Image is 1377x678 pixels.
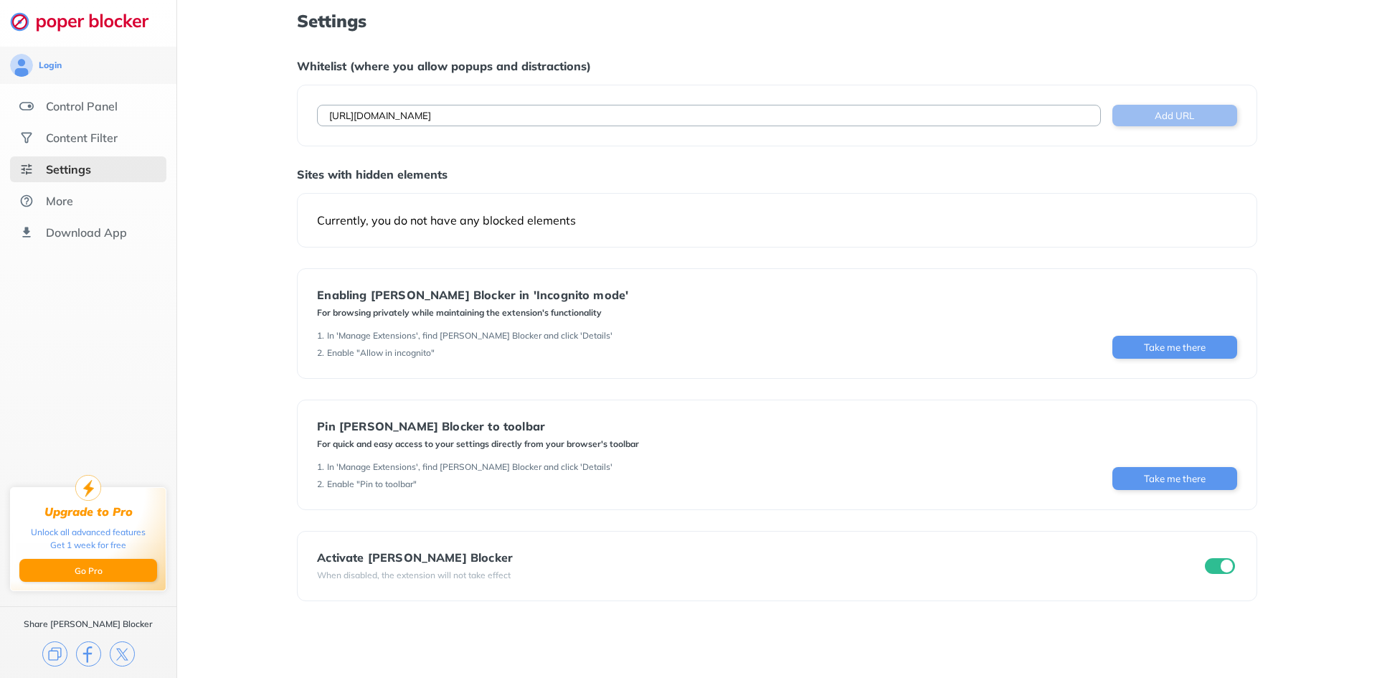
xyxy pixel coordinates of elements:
img: x.svg [110,641,135,667]
img: settings-selected.svg [19,162,34,176]
div: 1 . [317,330,324,342]
div: Get 1 week for free [50,539,126,552]
div: In 'Manage Extensions', find [PERSON_NAME] Blocker and click 'Details' [327,461,612,473]
div: Enable "Pin to toolbar" [327,479,417,490]
img: download-app.svg [19,225,34,240]
div: Enabling [PERSON_NAME] Blocker in 'Incognito mode' [317,288,628,301]
button: Go Pro [19,559,157,582]
img: copy.svg [42,641,67,667]
div: Pin [PERSON_NAME] Blocker to toolbar [317,420,639,433]
img: upgrade-to-pro.svg [75,475,101,501]
button: Add URL [1112,105,1237,126]
div: 2 . [317,347,324,359]
div: 1 . [317,461,324,473]
div: Currently, you do not have any blocked elements [317,213,1236,227]
img: logo-webpage.svg [10,11,164,32]
div: 2 . [317,479,324,490]
div: When disabled, the extension will not take effect [317,570,513,581]
img: about.svg [19,194,34,208]
h1: Settings [297,11,1257,30]
input: Example: twitter.com [317,105,1100,126]
div: Settings [46,162,91,176]
div: Upgrade to Pro [44,505,133,519]
img: features.svg [19,99,34,113]
div: Enable "Allow in incognito" [327,347,435,359]
div: Whitelist (where you allow popups and distractions) [297,59,1257,73]
div: More [46,194,73,208]
div: Login [39,60,62,71]
div: Share [PERSON_NAME] Blocker [24,618,153,630]
div: Unlock all advanced features [31,526,146,539]
div: Activate [PERSON_NAME] Blocker [317,551,513,564]
img: social.svg [19,131,34,145]
button: Take me there [1112,467,1237,490]
div: In 'Manage Extensions', find [PERSON_NAME] Blocker and click 'Details' [327,330,612,342]
img: avatar.svg [10,54,33,77]
div: Control Panel [46,99,118,113]
div: For browsing privately while maintaining the extension's functionality [317,307,628,319]
img: facebook.svg [76,641,101,667]
div: For quick and easy access to your settings directly from your browser's toolbar [317,438,639,450]
div: Download App [46,225,127,240]
button: Take me there [1112,336,1237,359]
div: Sites with hidden elements [297,167,1257,182]
div: Content Filter [46,131,118,145]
